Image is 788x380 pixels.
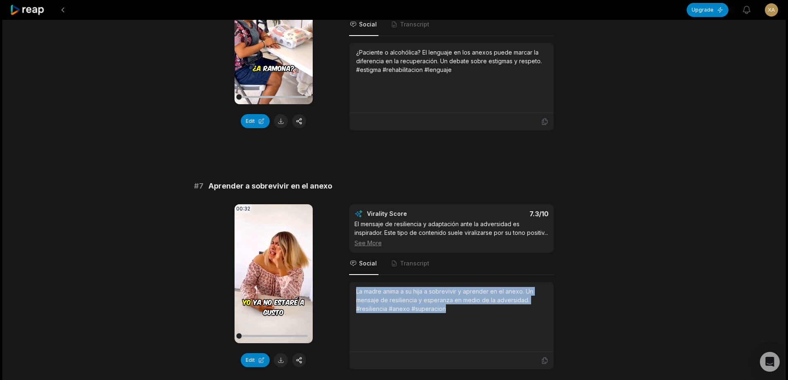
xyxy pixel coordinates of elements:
[760,352,780,372] div: Open Intercom Messenger
[194,180,204,192] span: # 7
[400,20,429,29] span: Transcript
[356,48,547,74] div: ¿Paciente o alcohólica? El lenguaje en los anexos puede marcar la diferencia en la recuperación. ...
[208,180,332,192] span: Aprender a sobrevivir en el anexo
[241,114,270,128] button: Edit
[235,204,313,343] video: Your browser does not support mp4 format.
[359,20,377,29] span: Social
[356,287,547,313] div: La madre anima a su hija a sobrevivir y aprender en el anexo. Un mensaje de resiliencia y esperan...
[354,239,548,247] div: See More
[354,220,548,247] div: El mensaje de resiliencia y adaptación ante la adversidad es inspirador. Este tipo de contenido s...
[359,259,377,268] span: Social
[460,210,548,218] div: 7.3 /10
[349,253,554,275] nav: Tabs
[687,3,728,17] button: Upgrade
[241,353,270,367] button: Edit
[349,14,554,36] nav: Tabs
[367,210,456,218] div: Virality Score
[400,259,429,268] span: Transcript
